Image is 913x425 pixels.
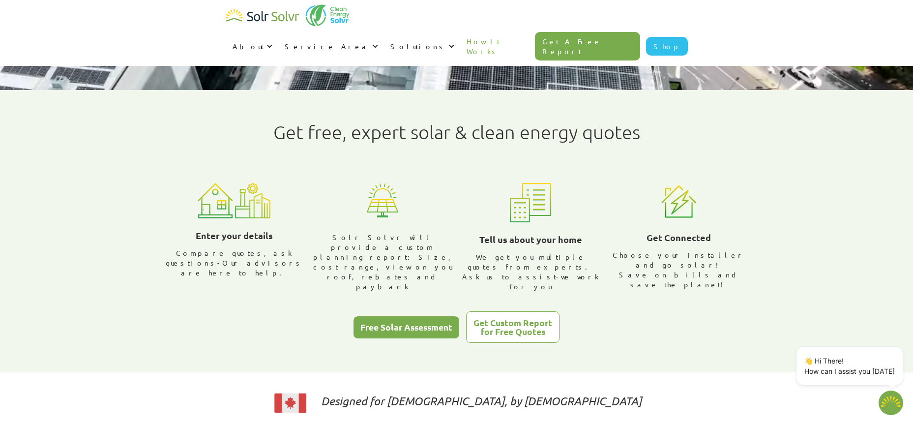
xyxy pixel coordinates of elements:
[609,250,749,289] div: Choose your installer and go solar! Save on bills and save the planet!
[466,311,560,343] a: Get Custom Reportfor Free Quotes
[164,248,305,277] div: Compare quotes, ask questions-Our advisors are here to help.
[473,318,552,335] div: Get Custom Report for Free Quotes
[647,230,711,245] h3: Get Connected
[278,31,383,61] div: Service Area
[460,27,535,66] a: How It Works
[879,391,903,415] button: Open chatbot widget
[804,356,895,376] p: 👋 Hi There! How can I assist you [DATE]
[535,32,640,61] a: Get A Free Report
[196,228,273,243] h3: Enter your details
[383,31,460,61] div: Solutions
[360,323,452,332] div: Free Solar Assessment
[321,396,642,406] p: Designed for [DEMOGRAPHIC_DATA], by [DEMOGRAPHIC_DATA]
[285,41,370,51] div: Service Area
[390,41,446,51] div: Solutions
[479,232,582,247] h3: Tell us about your home
[226,31,278,61] div: About
[461,252,601,291] div: We get you multiple quotes from experts. Ask us to assist-we work for you
[353,316,459,338] a: Free Solar Assessment
[233,41,264,51] div: About
[312,232,453,291] div: Solr Solvr will provide a custom planning report: Size, cost range, view on you roof, rebates and...
[273,121,640,143] h1: Get free, expert solar & clean energy quotes
[879,391,903,415] img: 1702586718.png
[646,37,688,56] a: Shop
